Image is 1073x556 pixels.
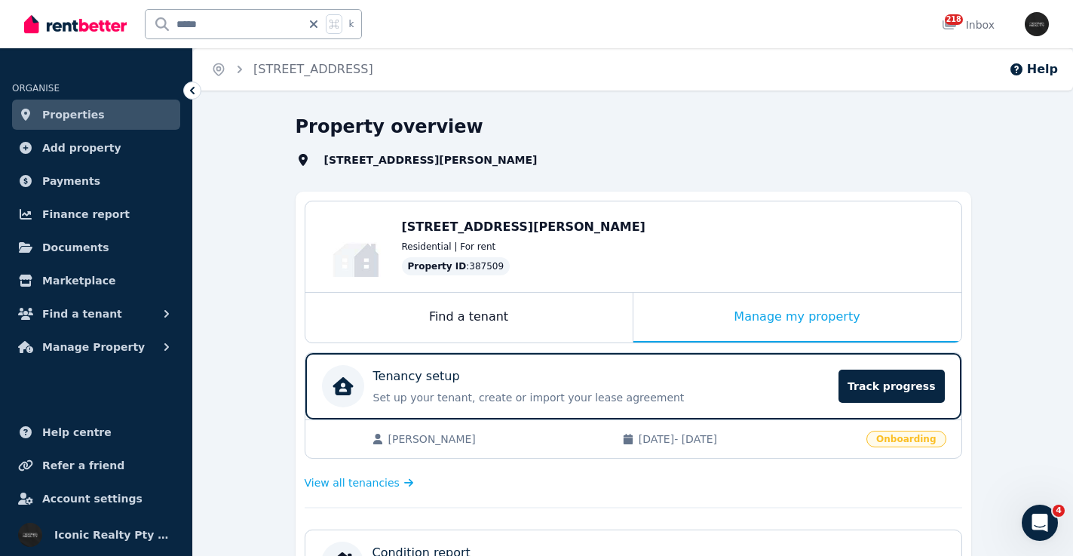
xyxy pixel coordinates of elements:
img: Iconic Realty Pty Ltd [1025,12,1049,36]
p: Tenancy setup [373,367,460,386]
img: Iconic Realty Pty Ltd [18,523,42,547]
span: Properties [42,106,105,124]
button: Help [1009,60,1058,78]
span: Finance report [42,205,130,223]
div: Manage my property [633,293,961,343]
a: Payments [12,166,180,196]
div: : 387509 [402,257,510,275]
span: Documents [42,238,109,256]
span: [DATE] - [DATE] [639,432,857,447]
span: Onboarding [866,431,946,447]
span: Manage Property [42,338,145,356]
a: Tenancy setupSet up your tenant, create or import your lease agreementTrack progress [305,353,961,419]
span: Iconic Realty Pty Ltd [54,526,174,544]
button: Find a tenant [12,299,180,329]
span: Track progress [838,370,944,403]
a: Marketplace [12,266,180,296]
span: 218 [945,14,963,25]
a: [STREET_ADDRESS] [253,62,373,76]
span: Help centre [42,423,112,441]
nav: Breadcrumb [193,48,391,91]
span: ORGANISE [12,83,60,94]
span: Residential | For rent [402,241,496,253]
button: Manage Property [12,332,180,362]
span: Property ID [408,260,467,272]
a: Help centre [12,417,180,447]
h1: Property overview [296,115,483,139]
span: 4 [1053,505,1065,517]
a: Add property [12,133,180,163]
span: Refer a friend [42,456,124,475]
a: Account settings [12,484,180,514]
a: Finance report [12,199,180,229]
img: RentBetter [24,13,127,35]
span: Payments [42,172,100,190]
a: Refer a friend [12,450,180,481]
span: Find a tenant [42,305,122,323]
p: Set up your tenant, create or import your lease agreement [373,390,830,405]
div: Find a tenant [305,293,633,343]
span: View all tenancies [305,475,400,490]
a: Documents [12,232,180,263]
span: [PERSON_NAME] [388,432,607,447]
span: Add property [42,139,121,157]
a: Properties [12,100,180,130]
div: Inbox [942,17,995,32]
span: [STREET_ADDRESS][PERSON_NAME] [315,152,565,167]
span: [STREET_ADDRESS][PERSON_NAME] [402,220,645,234]
span: k [348,18,354,30]
iframe: Intercom live chat [1022,505,1058,541]
span: Marketplace [42,272,115,290]
span: Account settings [42,490,143,508]
a: View all tenancies [305,475,414,490]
